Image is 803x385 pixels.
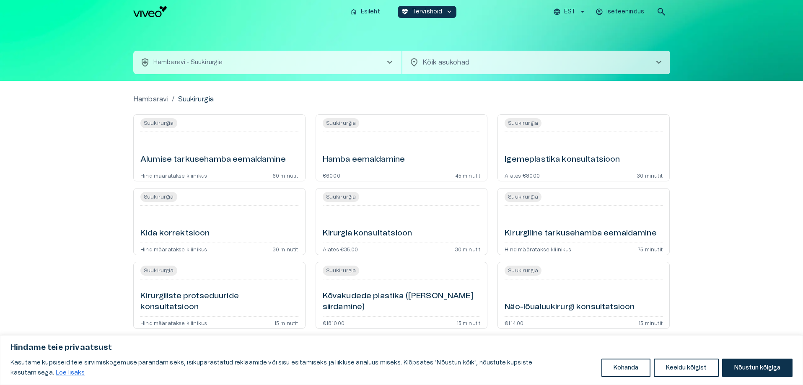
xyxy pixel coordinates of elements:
a: Open service booking details [133,262,306,329]
p: €114.00 [505,320,523,325]
button: EST [552,6,588,18]
p: Hambaravi - Suukirurgia [153,58,223,67]
h6: Kõvakudede plastika ([PERSON_NAME] siirdamine) [323,291,481,313]
a: Open service booking details [133,114,306,181]
h6: Kida korrektsioon [140,228,210,239]
span: chevron_right [385,57,395,67]
h6: Kirurgiliste protseduuride konsultatsioon [140,291,298,313]
span: Suukirurgia [323,193,360,201]
a: Open service booking details [316,262,488,329]
p: Esileht [361,8,380,16]
p: Kasutame küpsiseid teie sirvimiskogemuse parandamiseks, isikupärastatud reklaamide või sisu esita... [10,358,595,378]
span: ecg_heart [401,8,409,16]
p: Iseteenindus [606,8,644,16]
span: location_on [409,57,419,67]
button: Nõustun kõigiga [722,359,793,377]
p: Tervishoid [412,8,443,16]
span: search [656,7,666,17]
a: Open service booking details [133,188,306,255]
p: 30 minutit [455,246,481,251]
p: 60 minutit [272,173,298,178]
p: €1810.00 [323,320,345,325]
a: Open service booking details [316,188,488,255]
p: Suukirurgia [178,94,214,104]
p: Alates €80.00 [505,173,540,178]
p: Hind määratakse kliinikus [140,320,207,325]
a: Open service booking details [316,114,488,181]
p: Hind määratakse kliinikus [505,246,571,251]
p: 45 minutit [455,173,481,178]
a: Loe lisaks [55,369,85,376]
button: Keeldu kõigist [654,359,719,377]
p: 15 minutit [456,320,481,325]
span: Suukirurgia [140,267,177,274]
a: Open service booking details [497,188,670,255]
span: Suukirurgia [140,119,177,127]
a: Hambaravi [133,94,168,104]
p: 30 minutit [637,173,663,178]
span: chevron_right [654,57,664,67]
h6: Kirurgia konsultatsioon [323,228,412,239]
span: keyboard_arrow_down [446,8,453,16]
img: Viveo logo [133,6,167,17]
p: / [172,94,174,104]
h6: Hamba eemaldamine [323,154,405,165]
p: 15 minutit [638,320,663,325]
h6: Näo-lõualuukirurgi konsultatsioon [505,302,635,313]
h6: Kirurgiline tarkusehamba eemaldamine [505,228,656,239]
p: Alates €35.00 [323,246,358,251]
p: €60.00 [323,173,340,178]
button: health_and_safetyHambaravi - Suukirurgiachevron_right [133,51,401,74]
p: Hind määratakse kliinikus [140,246,207,251]
span: Suukirurgia [323,267,360,274]
button: Iseteenindus [594,6,646,18]
button: open search modal [653,3,670,20]
button: homeEsileht [347,6,384,18]
p: 15 minutit [274,320,298,325]
h6: Alumise tarkusehamba eemaldamine [140,154,286,165]
p: 30 minutit [272,246,298,251]
span: Suukirurgia [140,193,177,201]
h6: Igemeplastika konsultatsioon [505,154,620,165]
p: Kõik asukohad [422,57,640,67]
p: 75 minutit [638,246,663,251]
span: home [350,8,357,16]
span: Suukirurgia [505,193,541,201]
p: Hindame teie privaatsust [10,343,793,353]
span: Suukirurgia [323,119,360,127]
span: Suukirurgia [505,267,541,274]
a: Navigate to homepage [133,6,343,17]
p: Hind määratakse kliinikus [140,173,207,178]
a: Open service booking details [497,114,670,181]
span: Help [43,7,55,13]
span: health_and_safety [140,57,150,67]
p: EST [564,8,575,16]
span: Suukirurgia [505,119,541,127]
button: Kohanda [601,359,650,377]
button: ecg_heartTervishoidkeyboard_arrow_down [398,6,457,18]
a: Open service booking details [497,262,670,329]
